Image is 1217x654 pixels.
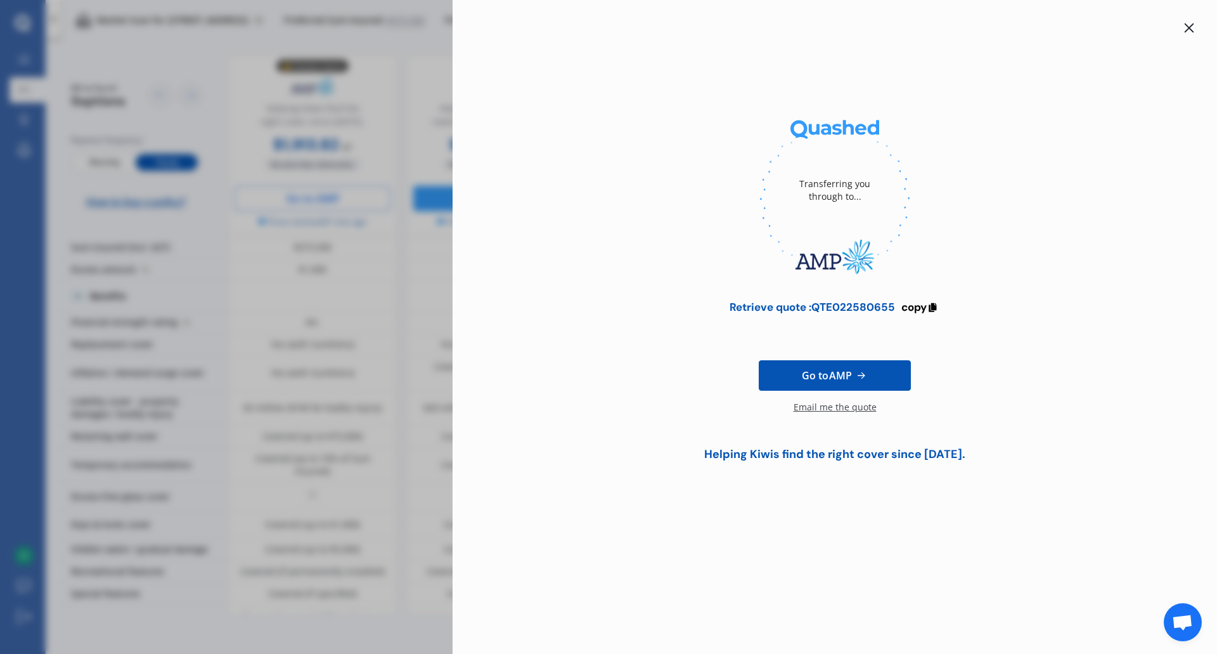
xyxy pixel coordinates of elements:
[794,401,877,426] div: Email me the quote
[784,152,885,228] div: Transferring you through to...
[759,228,910,285] img: AMP.webp
[695,448,974,461] div: Helping Kiwis find the right cover since [DATE].
[901,300,927,314] span: copy
[1164,603,1202,641] div: Open chat
[759,360,911,391] a: Go toAMP
[730,301,895,313] div: Retrieve quote : QTE022580655
[802,368,852,383] span: Go to AMP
